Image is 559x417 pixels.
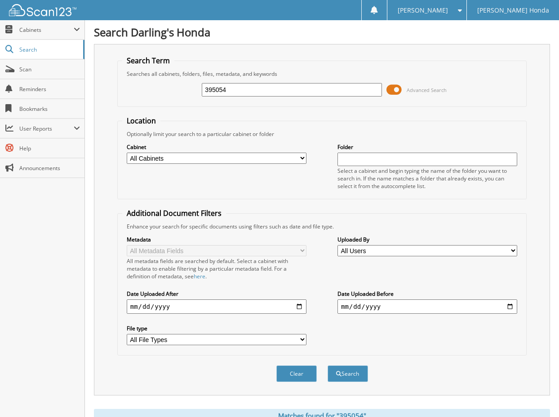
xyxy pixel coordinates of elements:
div: All metadata fields are searched by default. Select a cabinet with metadata to enable filtering b... [127,257,306,280]
label: Date Uploaded Before [337,290,517,298]
div: Searches all cabinets, folders, files, metadata, and keywords [122,70,522,78]
button: Clear [276,365,317,382]
span: User Reports [19,125,74,132]
div: Enhance your search for specific documents using filters such as date and file type. [122,223,522,230]
span: Reminders [19,85,80,93]
input: start [127,299,306,314]
h1: Search Darling's Honda [94,25,550,40]
span: Bookmarks [19,105,80,113]
label: Uploaded By [337,236,517,243]
img: scan123-logo-white.svg [9,4,76,16]
div: Select a cabinet and begin typing the name of the folder you want to search in. If the name match... [337,167,517,190]
label: Metadata [127,236,306,243]
input: end [337,299,517,314]
span: Announcements [19,164,80,172]
span: [PERSON_NAME] Honda [477,8,549,13]
legend: Search Term [122,56,174,66]
span: Advanced Search [407,87,447,93]
a: here [194,272,205,280]
span: Search [19,46,79,53]
span: Cabinets [19,26,74,34]
span: Scan [19,66,80,73]
legend: Location [122,116,160,126]
label: File type [127,325,306,332]
legend: Additional Document Filters [122,208,226,218]
button: Search [328,365,368,382]
label: Date Uploaded After [127,290,306,298]
label: Folder [337,143,517,151]
span: [PERSON_NAME] [398,8,448,13]
label: Cabinet [127,143,306,151]
div: Optionally limit your search to a particular cabinet or folder [122,130,522,138]
span: Help [19,145,80,152]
